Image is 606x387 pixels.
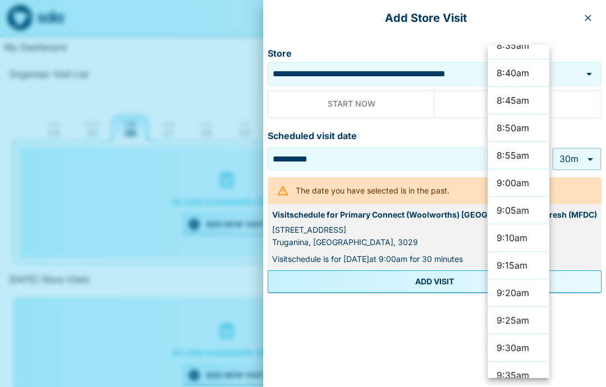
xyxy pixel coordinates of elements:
[488,59,549,87] li: 8:40am
[488,252,549,279] li: 9:15am
[488,32,549,59] li: 8:35am
[488,279,549,307] li: 9:20am
[488,334,549,362] li: 9:30am
[488,197,549,224] li: 9:05am
[488,169,549,197] li: 9:00am
[488,307,549,334] li: 9:25am
[488,224,549,252] li: 9:10am
[488,142,549,169] li: 8:55am
[488,87,549,114] li: 8:45am
[488,114,549,142] li: 8:50am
